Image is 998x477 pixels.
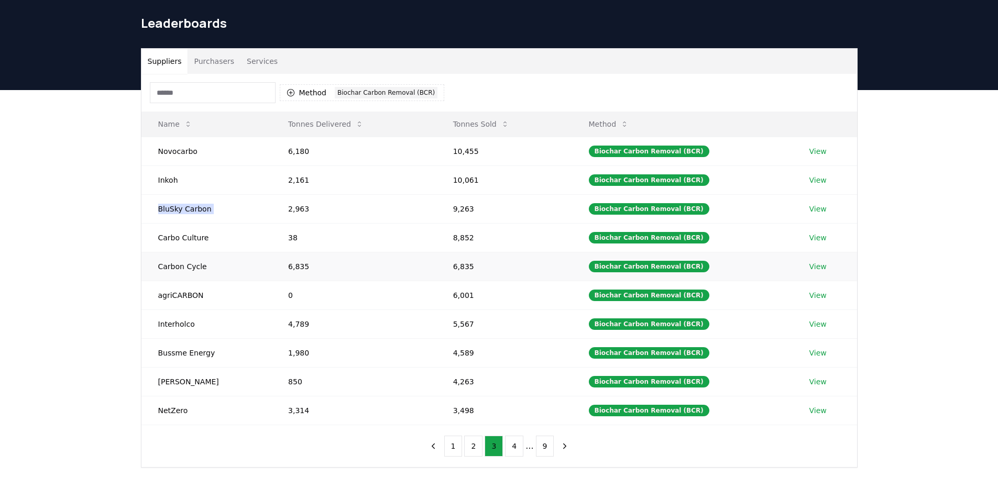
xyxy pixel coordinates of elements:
[589,318,709,330] div: Biochar Carbon Removal (BCR)
[809,348,827,358] a: View
[271,338,436,367] td: 1,980
[141,367,272,396] td: [PERSON_NAME]
[141,396,272,425] td: NetZero
[809,319,827,329] a: View
[436,194,572,223] td: 9,263
[141,137,272,165] td: Novocarbo
[436,367,572,396] td: 4,263
[809,146,827,157] a: View
[809,175,827,185] a: View
[589,146,709,157] div: Biochar Carbon Removal (BCR)
[271,223,436,252] td: 38
[436,396,572,425] td: 3,498
[809,232,827,243] a: View
[445,114,518,135] button: Tonnes Sold
[436,309,572,338] td: 5,567
[536,436,554,457] button: 9
[188,49,240,74] button: Purchasers
[436,137,572,165] td: 10,455
[589,232,709,243] div: Biochar Carbon Removal (BCR)
[271,194,436,223] td: 2,963
[240,49,284,74] button: Services
[141,281,272,309] td: agriCARBON
[271,396,436,425] td: 3,314
[141,165,272,194] td: Inkoh
[271,165,436,194] td: 2,161
[141,49,188,74] button: Suppliers
[271,367,436,396] td: 850
[280,114,372,135] button: Tonnes Delivered
[589,261,709,272] div: Biochar Carbon Removal (BCR)
[150,114,201,135] button: Name
[556,436,574,457] button: next page
[589,290,709,301] div: Biochar Carbon Removal (BCR)
[271,309,436,338] td: 4,789
[485,436,503,457] button: 3
[271,252,436,281] td: 6,835
[335,87,437,98] div: Biochar Carbon Removal (BCR)
[809,261,827,272] a: View
[589,203,709,215] div: Biochar Carbon Removal (BCR)
[141,252,272,281] td: Carbon Cycle
[589,405,709,416] div: Biochar Carbon Removal (BCR)
[525,440,533,452] li: ...
[589,376,709,387] div: Biochar Carbon Removal (BCR)
[141,15,858,31] h1: Leaderboards
[436,165,572,194] td: 10,061
[809,405,827,416] a: View
[809,204,827,214] a: View
[141,309,272,338] td: Interholco
[809,376,827,387] a: View
[444,436,463,457] button: 1
[141,194,272,223] td: BluSky Carbon
[436,252,572,281] td: 6,835
[464,436,482,457] button: 2
[271,137,436,165] td: 6,180
[436,338,572,367] td: 4,589
[271,281,436,309] td: 0
[280,84,445,101] button: MethodBiochar Carbon Removal (BCR)
[141,223,272,252] td: Carbo Culture
[589,347,709,359] div: Biochar Carbon Removal (BCR)
[580,114,638,135] button: Method
[436,223,572,252] td: 8,852
[424,436,442,457] button: previous page
[589,174,709,186] div: Biochar Carbon Removal (BCR)
[505,436,523,457] button: 4
[141,338,272,367] td: Bussme Energy
[436,281,572,309] td: 6,001
[809,290,827,301] a: View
